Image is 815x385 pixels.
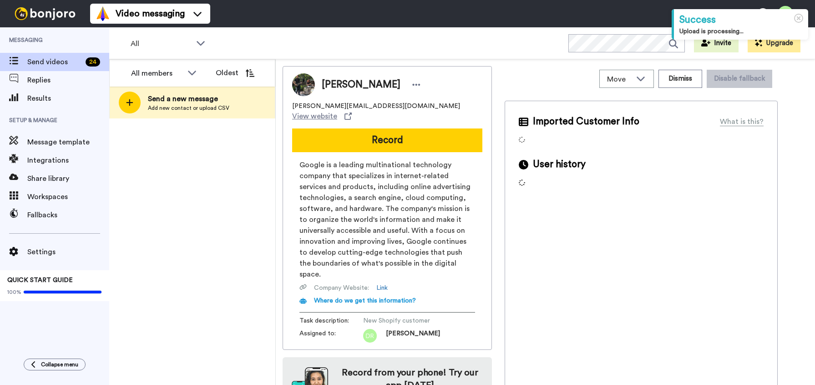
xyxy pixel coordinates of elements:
div: All members [131,68,183,79]
span: Task description : [299,316,363,325]
img: dr.png [363,329,377,343]
div: What is this? [720,116,764,127]
span: 100% [7,288,21,296]
span: Settings [27,246,109,257]
span: New Shopify customer [363,316,450,325]
span: QUICK START GUIDE [7,277,73,283]
a: Link [376,283,388,293]
span: Send videos [27,56,82,67]
button: Oldest [209,64,261,82]
span: [PERSON_NAME] [386,329,440,343]
span: All [131,38,192,49]
span: Add new contact or upload CSV [148,104,229,112]
span: View website [292,111,337,122]
span: Share library [27,173,109,184]
span: Send a new message [148,93,229,104]
span: [PERSON_NAME][EMAIL_ADDRESS][DOMAIN_NAME] [292,102,460,111]
div: 24 [86,57,100,67]
span: User history [533,158,586,171]
span: Fallbacks [27,210,109,221]
button: Upgrade [748,34,800,52]
span: [PERSON_NAME] [322,78,400,92]
span: Where do we get this information? [314,298,416,304]
a: View website [292,111,352,122]
img: vm-color.svg [96,6,110,21]
span: Integrations [27,155,109,166]
span: Company Website : [314,283,369,293]
span: Workspaces [27,191,109,202]
button: Disable fallback [707,70,772,88]
span: Move [607,74,632,85]
img: Image of Joan Marty [292,73,315,96]
div: Success [679,13,803,27]
button: Record [292,128,482,152]
span: Results [27,93,109,104]
span: Google is a leading multinational technology company that specializes in internet-related service... [299,159,475,280]
span: Collapse menu [41,361,78,368]
span: Imported Customer Info [533,115,639,128]
button: Invite [694,34,739,52]
span: Replies [27,75,109,86]
button: Collapse menu [24,359,86,370]
span: Assigned to: [299,329,363,343]
div: Upload is processing... [679,27,803,36]
img: bj-logo-header-white.svg [11,7,79,20]
span: Message template [27,137,109,148]
span: Video messaging [116,7,185,20]
button: Dismiss [658,70,702,88]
